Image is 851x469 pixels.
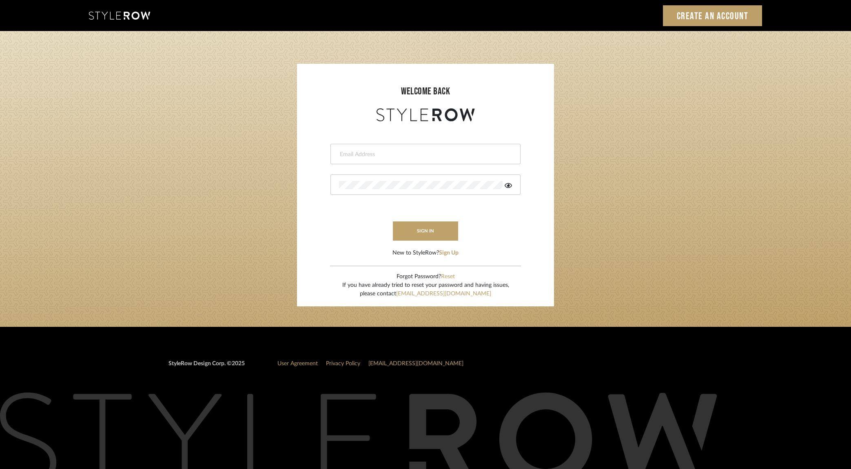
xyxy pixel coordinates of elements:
div: Forgot Password? [342,272,509,281]
a: [EMAIL_ADDRESS][DOMAIN_NAME] [396,291,491,297]
input: Email Address [339,150,510,159]
button: Reset [441,272,455,281]
a: [EMAIL_ADDRESS][DOMAIN_NAME] [368,361,463,366]
a: Create an Account [663,5,762,26]
button: Sign Up [439,249,459,257]
div: New to StyleRow? [392,249,459,257]
a: User Agreement [277,361,318,366]
a: Privacy Policy [326,361,360,366]
div: StyleRow Design Corp. ©2025 [168,360,245,375]
button: sign in [393,221,458,241]
div: welcome back [305,84,546,99]
div: If you have already tried to reset your password and having issues, please contact [342,281,509,298]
